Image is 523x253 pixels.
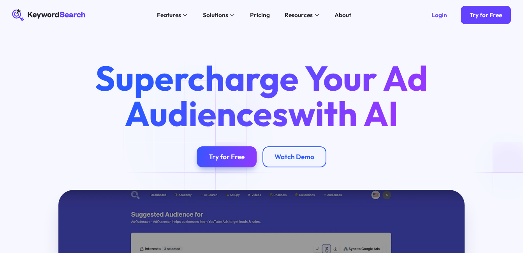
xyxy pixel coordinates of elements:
a: Try for Free [197,146,257,167]
a: Login [423,6,456,24]
div: Pricing [250,11,270,19]
div: Try for Free [209,153,245,162]
a: Try for Free [461,6,511,24]
a: Pricing [245,9,274,21]
span: with AI [288,91,398,135]
div: About [335,11,351,19]
div: Resources [285,11,313,19]
div: Solutions [203,11,228,19]
a: About [330,9,356,21]
div: Try for Free [470,11,502,19]
div: Login [431,11,447,19]
div: Watch Demo [275,153,314,162]
h1: Supercharge Your Ad Audiences [81,60,442,132]
div: Features [157,11,181,19]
